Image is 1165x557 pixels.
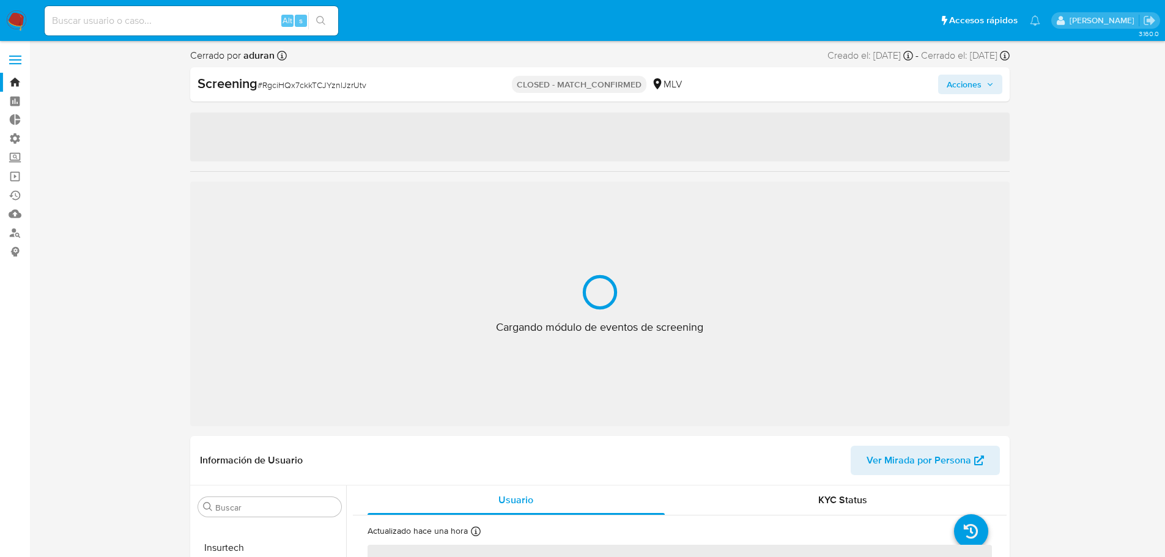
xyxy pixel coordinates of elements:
[947,75,982,94] span: Acciones
[299,15,303,26] span: s
[651,78,682,91] div: MLV
[921,49,1010,62] div: Cerrado el: [DATE]
[1070,15,1139,26] p: nicolas.tyrkiel@mercadolibre.com
[203,502,213,512] button: Buscar
[241,48,275,62] b: aduran
[938,75,1002,94] button: Acciones
[818,493,867,507] span: KYC Status
[498,493,533,507] span: Usuario
[215,502,336,513] input: Buscar
[949,14,1018,27] span: Accesos rápidos
[512,76,646,93] p: CLOSED - MATCH_CONFIRMED
[867,446,971,475] span: Ver Mirada por Persona
[190,113,1010,161] span: ‌
[200,454,303,467] h1: Información de Usuario
[283,15,292,26] span: Alt
[1030,15,1040,26] a: Notificaciones
[198,73,257,93] b: Screening
[1143,14,1156,27] a: Salir
[496,320,703,334] span: Cargando módulo de eventos de screening
[190,49,275,62] span: Cerrado por
[257,79,366,91] span: # RgciHQx7ckkTCJYznlJzrUtv
[45,13,338,29] input: Buscar usuario o caso...
[308,12,333,29] button: search-icon
[915,49,919,62] span: -
[827,49,913,62] div: Creado el: [DATE]
[368,525,468,537] p: Actualizado hace una hora
[851,446,1000,475] button: Ver Mirada por Persona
